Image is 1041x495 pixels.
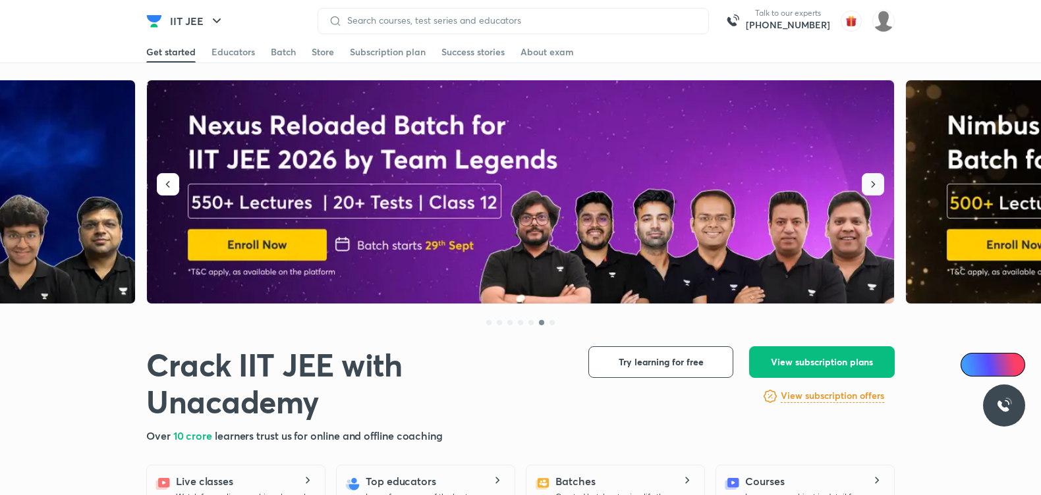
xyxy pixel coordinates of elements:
[746,18,830,32] a: [PHONE_NUMBER]
[342,15,698,26] input: Search courses, test series and educators
[146,41,196,63] a: Get started
[441,45,505,59] div: Success stories
[211,45,255,59] div: Educators
[312,41,334,63] a: Store
[841,11,862,32] img: avatar
[961,353,1025,377] a: Ai Doubts
[996,398,1012,413] img: ttu
[781,389,884,403] h6: View subscription offers
[982,359,1017,370] span: Ai Doubts
[719,8,746,34] img: call-us
[162,8,233,34] button: IIT JEE
[350,45,426,59] div: Subscription plan
[146,346,567,420] h1: Crack IIT JEE with Unacademy
[969,359,979,370] img: Icon
[312,45,334,59] div: Store
[555,473,595,489] h5: Batches
[746,8,830,18] p: Talk to our experts
[781,388,884,404] a: View subscription offers
[176,473,233,489] h5: Live classes
[271,41,296,63] a: Batch
[146,45,196,59] div: Get started
[771,355,873,369] span: View subscription plans
[146,13,162,29] img: Company Logo
[350,41,426,63] a: Subscription plan
[441,41,505,63] a: Success stories
[619,355,704,369] span: Try learning for free
[366,473,436,489] h5: Top educators
[520,45,574,59] div: About exam
[146,429,173,442] span: Over
[271,45,296,59] div: Batch
[520,41,574,63] a: About exam
[749,346,895,378] button: View subscription plans
[745,473,784,489] h5: Courses
[215,429,443,442] span: learners trust us for online and offline coaching
[872,10,895,32] img: Faheem
[588,346,733,378] button: Try learning for free
[211,41,255,63] a: Educators
[173,429,215,442] span: 10 crore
